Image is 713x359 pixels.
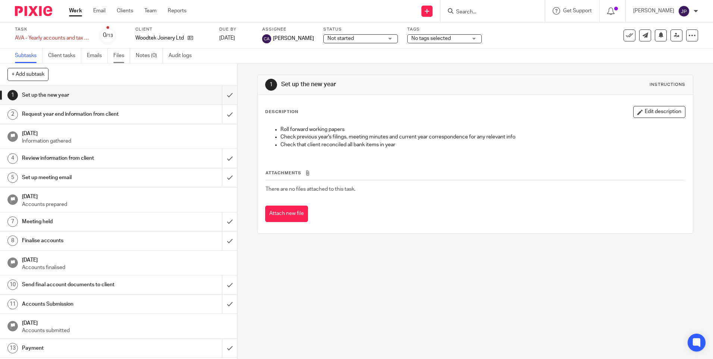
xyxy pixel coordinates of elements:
h1: [DATE] [22,318,230,327]
a: Email [93,7,106,15]
img: svg%3E [262,34,271,43]
h1: [DATE] [22,191,230,200]
small: /13 [106,34,113,38]
h1: Meeting held [22,216,150,227]
a: Audit logs [169,49,197,63]
input: Search [455,9,522,16]
div: 0 [103,31,113,40]
h1: [DATE] [22,128,230,137]
p: Check that client reconciled all bank items in year [280,141,685,149]
label: Status [323,26,398,32]
div: Instructions [650,82,685,88]
button: Attach new file [265,206,308,222]
button: Edit description [633,106,685,118]
p: Check previous year's filings, meeting minutes and current year correspondence for any relevant info [280,133,685,141]
span: Get Support [563,8,592,13]
div: 10 [7,280,18,290]
label: Due by [219,26,253,32]
h1: Send final account documents to client [22,279,150,290]
h1: Set up the new year [281,81,491,88]
a: Files [113,49,130,63]
h1: Review information from client [22,153,150,164]
p: Description [265,109,298,115]
span: Attachments [266,171,301,175]
img: Pixie [15,6,52,16]
span: [DATE] [219,35,235,41]
h1: Finalise accounts [22,235,150,246]
span: No tags selected [411,36,451,41]
p: Accounts submitted [22,327,230,334]
button: + Add subtask [7,68,48,81]
div: AVA - Yearly accounts and tax return [15,34,89,42]
a: Work [69,7,82,15]
a: Team [144,7,157,15]
div: 4 [7,153,18,164]
h1: Accounts Submission [22,299,150,310]
p: Woodtek Joinery Ltd [135,34,184,42]
p: Roll forward working papers [280,126,685,133]
a: Emails [87,49,108,63]
div: 8 [7,235,18,246]
label: Task [15,26,89,32]
span: Not started [327,36,354,41]
div: 2 [7,109,18,120]
div: 7 [7,216,18,227]
h1: [DATE] [22,255,230,264]
div: 13 [7,343,18,353]
h1: Request year end information from client [22,109,150,120]
div: 1 [265,79,277,91]
a: Client tasks [48,49,81,63]
img: svg%3E [678,5,690,17]
a: Subtasks [15,49,43,63]
a: Notes (0) [136,49,163,63]
div: 1 [7,90,18,100]
p: Accounts prepared [22,201,230,208]
span: There are no files attached to this task. [266,187,355,192]
p: Information gathered [22,137,230,145]
a: Reports [168,7,186,15]
div: 11 [7,299,18,309]
span: [PERSON_NAME] [273,35,314,42]
a: Clients [117,7,133,15]
p: [PERSON_NAME] [633,7,674,15]
label: Assignee [262,26,314,32]
label: Tags [407,26,482,32]
p: Accounts finalised [22,264,230,271]
div: 5 [7,172,18,183]
h1: Set up meeting email [22,172,150,183]
h1: Set up the new year [22,90,150,101]
h1: Payment [22,343,150,354]
label: Client [135,26,210,32]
